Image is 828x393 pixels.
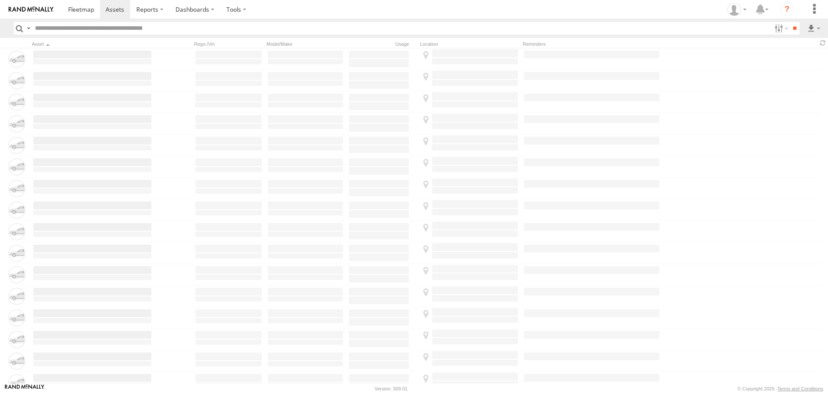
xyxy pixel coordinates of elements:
[806,22,821,35] label: Export results as...
[724,3,750,16] div: Brian Wooldridge
[25,22,32,35] label: Search Query
[375,386,408,391] div: Version: 309.01
[737,386,823,391] div: © Copyright 2025 -
[9,6,53,13] img: rand-logo.svg
[771,22,790,35] label: Search Filter Options
[5,384,44,393] a: Visit our Website
[194,41,263,47] div: Rego./Vin
[420,41,519,47] div: Location
[818,39,828,47] span: Refresh
[780,3,794,16] i: ?
[778,386,823,391] a: Terms and Conditions
[32,41,153,47] div: Click to Sort
[523,41,661,47] div: Reminders
[267,41,344,47] div: Model/Make
[348,41,417,47] div: Usage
